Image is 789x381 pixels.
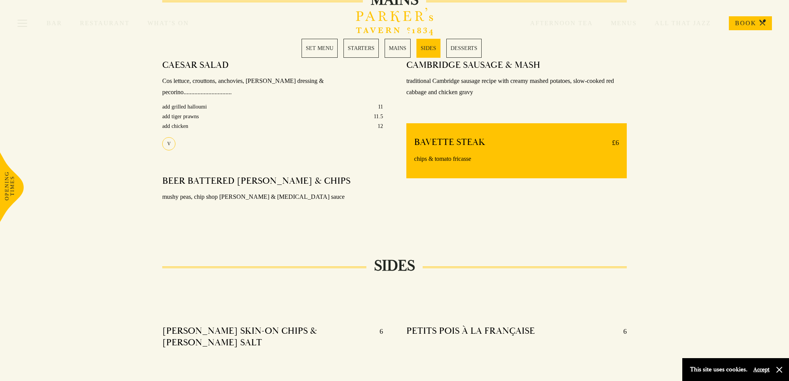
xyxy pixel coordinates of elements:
p: add chicken [162,121,188,131]
a: 2 / 5 [343,39,379,58]
p: 11.5 [374,112,383,121]
a: 1 / 5 [302,39,338,58]
a: 4 / 5 [416,39,440,58]
p: add grilled halloumi [162,102,207,112]
h4: BAVETTE STEAK [414,136,485,149]
p: traditional Cambridge sausage recipe with creamy mashed potatoes, slow-cooked red cabbage and chi... [406,76,627,98]
p: mushy peas, chip shop [PERSON_NAME] & [MEDICAL_DATA] sauce [162,191,383,203]
p: Cos lettuce, crouttons, anchovies, [PERSON_NAME] dressing & pecorino............................... [162,76,383,98]
p: add tiger prawns [162,112,199,121]
h4: BEER BATTERED [PERSON_NAME] & CHIPS [162,175,350,187]
button: Accept [753,366,770,373]
p: 6 [372,325,383,348]
div: V [162,137,175,150]
button: Close and accept [775,366,783,374]
p: 6 [616,325,627,338]
a: 3 / 5 [385,39,411,58]
p: £6 [604,136,619,149]
p: This site uses cookies. [690,364,747,375]
h2: SIDES [366,257,423,275]
p: 11 [378,102,383,112]
h4: PETITS POIS À LA FRANÇAISE [406,325,535,338]
a: 5 / 5 [446,39,482,58]
h4: [PERSON_NAME] SKIN-ON CHIPS & [PERSON_NAME] SALT [162,325,371,348]
p: chips & tomato fricasse [414,153,619,165]
p: 12 [378,121,383,131]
